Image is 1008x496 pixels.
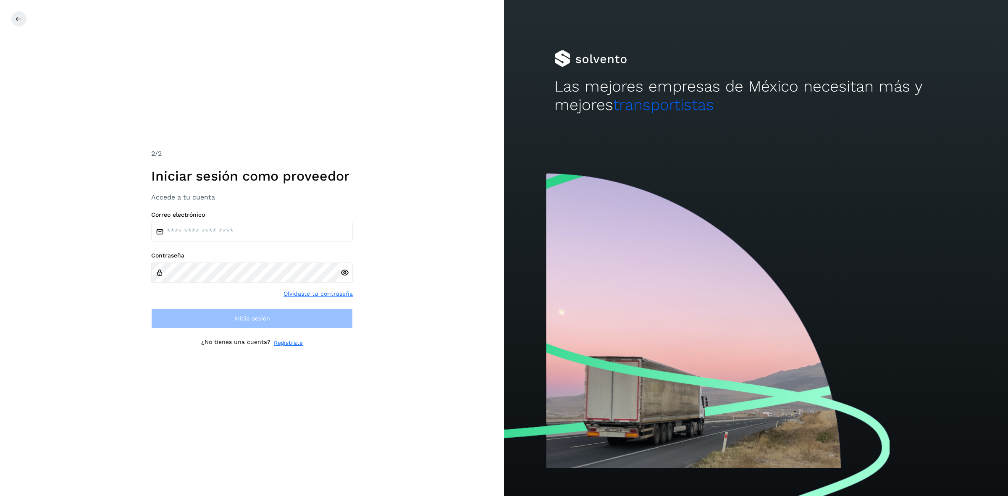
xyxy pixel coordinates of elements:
[234,315,270,321] span: Inicia sesión
[274,339,303,347] a: Regístrate
[151,150,155,157] span: 2
[613,96,714,114] span: transportistas
[151,193,353,201] h3: Accede a tu cuenta
[151,211,353,218] label: Correo electrónico
[151,308,353,328] button: Inicia sesión
[283,289,353,298] a: Olvidaste tu contraseña
[151,168,353,184] h1: Iniciar sesión como proveedor
[151,149,353,159] div: /2
[151,252,353,259] label: Contraseña
[554,77,958,115] h2: Las mejores empresas de México necesitan más y mejores
[201,339,270,347] p: ¿No tienes una cuenta?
